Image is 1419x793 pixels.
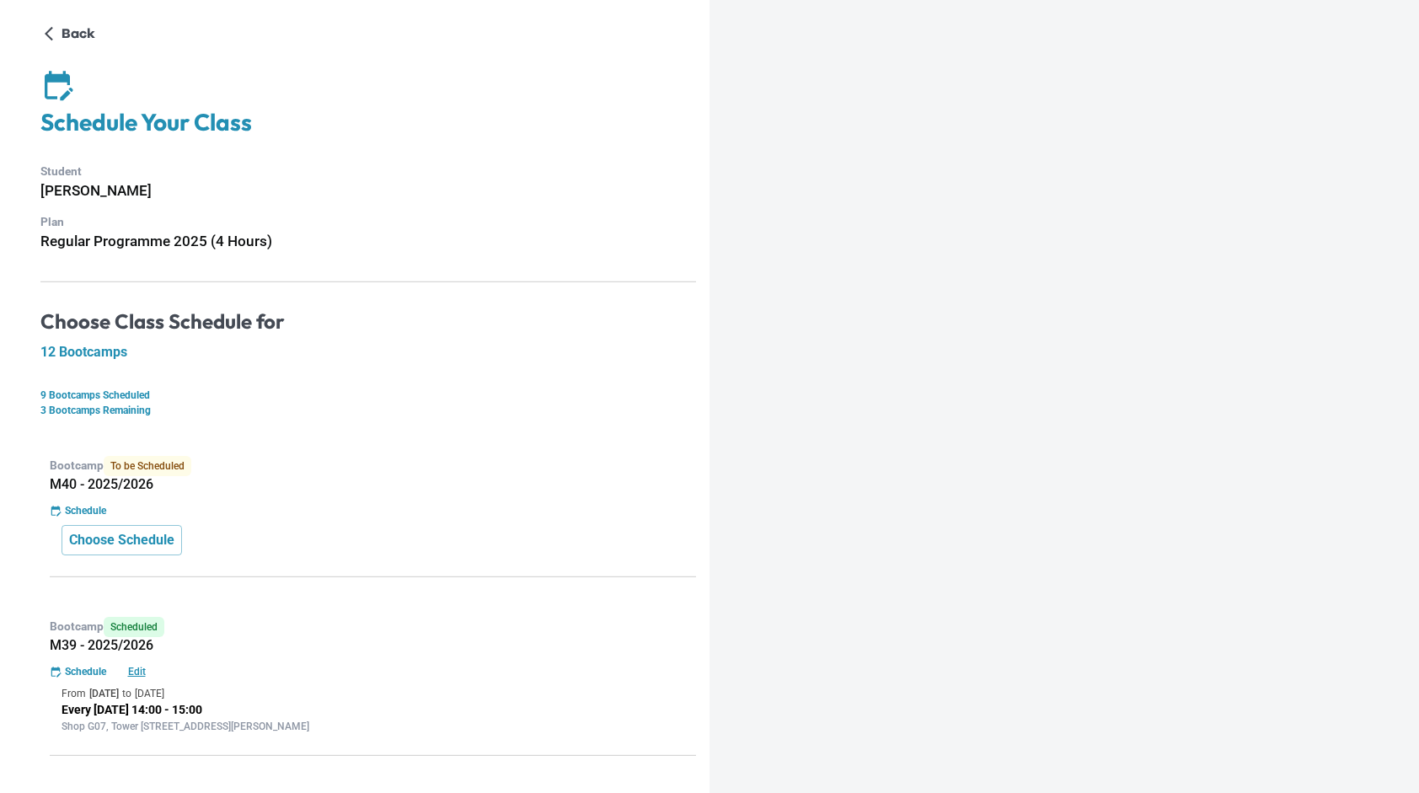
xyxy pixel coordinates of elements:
[104,456,191,476] span: To be Scheduled
[40,20,102,47] button: Back
[89,686,119,701] p: [DATE]
[40,344,696,361] h5: 12 Bootcamps
[50,617,696,637] p: Bootcamp
[40,163,696,180] p: Student
[50,456,696,476] p: Bootcamp
[122,686,131,701] p: to
[40,403,696,418] p: 3 Bootcamps Remaining
[62,686,86,701] p: From
[50,476,696,493] h5: M40 - 2025/2026
[104,617,164,637] span: Scheduled
[62,719,684,734] p: Shop G07, Tower [STREET_ADDRESS][PERSON_NAME]
[40,388,696,403] p: 9 Bootcamps Scheduled
[50,637,696,654] h5: M39 - 2025/2026
[40,179,696,202] h6: [PERSON_NAME]
[40,309,696,335] h4: Choose Class Schedule for
[69,530,174,550] p: Choose Schedule
[135,686,164,701] p: [DATE]
[40,108,696,137] h4: Schedule Your Class
[62,525,182,555] button: Choose Schedule
[40,213,696,231] p: Plan
[62,24,95,44] p: Back
[65,664,106,679] p: Schedule
[40,230,696,253] h6: Regular Programme 2025 (4 Hours)
[62,701,684,719] p: Every [DATE] 14:00 - 15:00
[110,664,163,679] button: Edit
[65,503,106,518] p: Schedule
